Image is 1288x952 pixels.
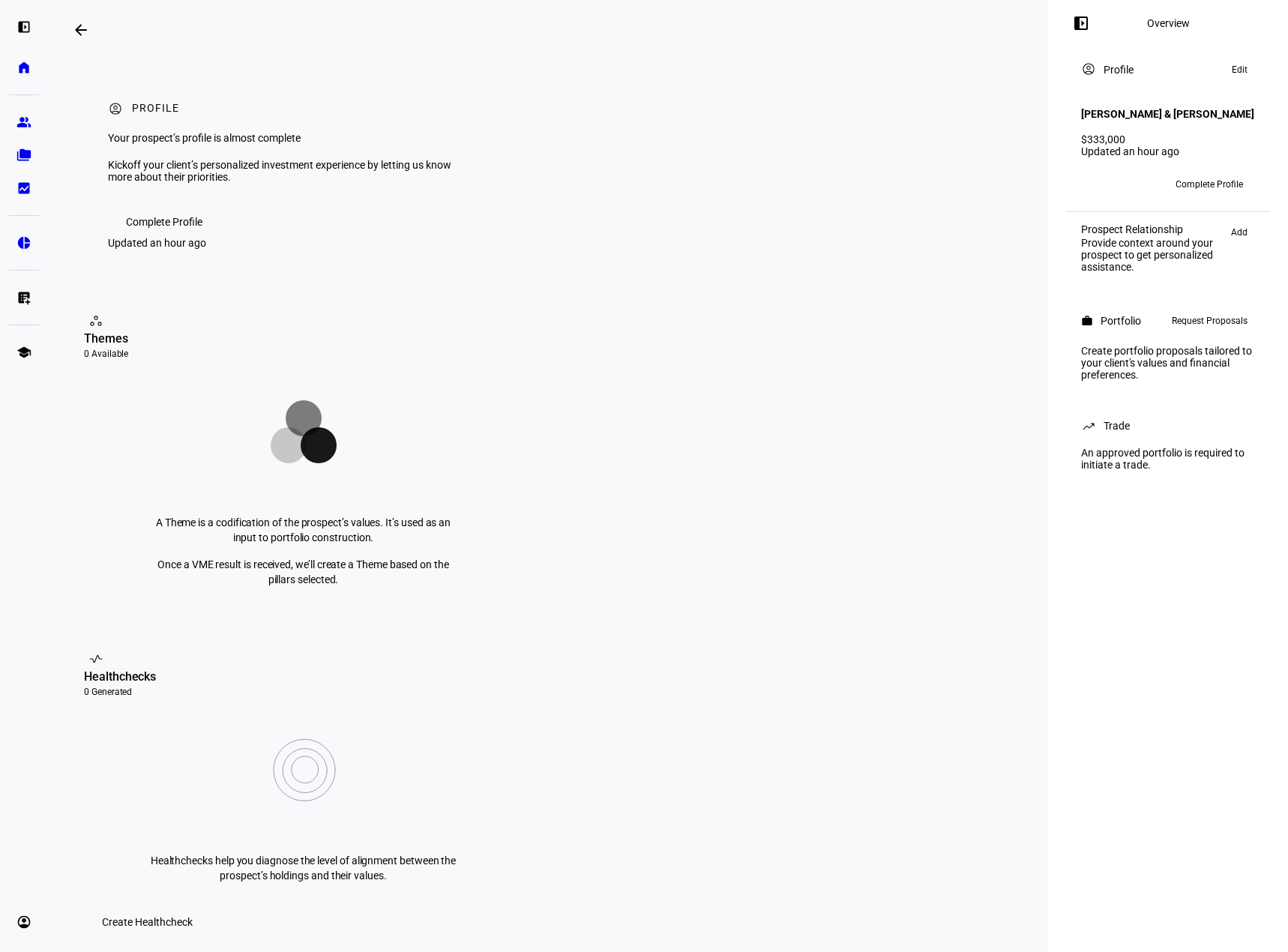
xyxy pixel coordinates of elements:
[16,148,31,163] eth-mat-symbol: folder_copy
[84,330,523,348] div: Themes
[16,181,31,196] eth-mat-symbol: bid_landscape
[1088,179,1098,190] span: VL
[1081,237,1224,273] div: Provide context around your prospect to get personalized assistance.
[1081,418,1096,433] mat-icon: trending_up
[1172,312,1248,330] span: Request Proposals
[9,107,39,137] a: group
[146,557,461,587] p: Once a VME result is received, we’ll create a Theme based on the pillars selected.
[88,651,103,666] mat-icon: vital_signs
[1176,172,1243,196] span: Complete Profile
[1081,312,1255,330] eth-panel-overview-card-header: Portfolio
[1081,315,1093,327] mat-icon: work
[1101,315,1141,327] div: Portfolio
[1147,17,1190,29] div: Overview
[1081,417,1255,435] eth-panel-overview-card-header: Trade
[108,159,477,183] div: Kickoff your client’s personalized investment experience by letting us know more about their prio...
[1232,61,1248,79] span: Edit
[16,19,31,34] eth-mat-symbol: left_panel_open
[16,235,31,250] eth-mat-symbol: pie_chart
[108,207,220,237] button: Complete Profile
[1081,61,1255,79] eth-panel-overview-card-header: Profile
[88,313,103,328] mat-icon: workspaces
[16,290,31,305] eth-mat-symbol: list_alt_add
[9,140,39,170] a: folder_copy
[1104,420,1130,432] div: Trade
[1224,61,1255,79] button: Edit
[1081,133,1255,145] div: $333,000
[84,686,523,698] div: 0 Generated
[1072,14,1090,32] mat-icon: left_panel_open
[1081,223,1224,235] div: Prospect Relationship
[1081,145,1255,157] div: Updated an hour ago
[16,915,31,930] eth-mat-symbol: account_circle
[84,348,523,360] div: 0 Available
[1081,108,1254,120] h4: [PERSON_NAME] & [PERSON_NAME]
[72,21,90,39] mat-icon: arrow_backwards
[132,102,179,117] div: Profile
[9,173,39,203] a: bid_landscape
[1081,61,1096,76] mat-icon: account_circle
[108,101,123,116] mat-icon: account_circle
[16,115,31,130] eth-mat-symbol: group
[84,907,211,937] button: Create Healthcheck
[1072,339,1264,387] div: Create portfolio proposals tailored to your client's values and financial preferences.
[1224,223,1255,241] button: Add
[16,60,31,75] eth-mat-symbol: home
[16,345,31,360] eth-mat-symbol: school
[1164,172,1255,196] button: Complete Profile
[126,207,202,237] span: Complete Profile
[1104,64,1134,76] div: Profile
[9,52,39,82] a: home
[1072,441,1264,477] div: An approved portfolio is required to initiate a trade.
[9,228,39,258] a: pie_chart
[146,853,461,883] p: Healthchecks help you diagnose the level of alignment between the prospect’s holdings and their v...
[108,237,206,249] div: Updated an hour ago
[108,132,477,144] div: Your prospect’s profile is almost complete
[84,668,523,686] div: Healthchecks
[1164,312,1255,330] button: Request Proposals
[102,907,193,937] span: Create Healthcheck
[1231,223,1248,241] span: Add
[146,515,461,545] p: A Theme is a codification of the prospect’s values. It’s used as an input to portfolio construction.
